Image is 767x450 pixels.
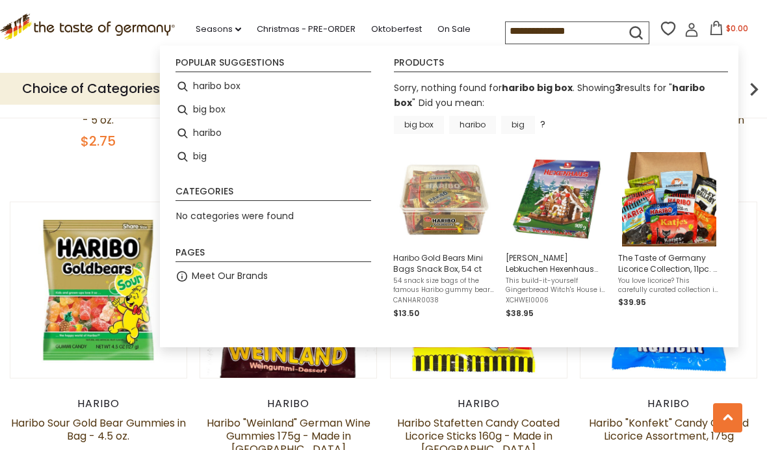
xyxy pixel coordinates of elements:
[10,397,187,410] div: Haribo
[506,276,608,295] span: This build-it-yourself Gingerbread Witch's House is fun for the whole family. [PERSON_NAME] delic...
[449,116,496,134] a: haribo
[501,116,535,134] a: big
[589,416,749,443] a: Haribo "Konfekt" Candy Coated Licorice Assortment, 175g
[170,265,376,288] li: Meet Our Brands
[500,147,613,325] li: Weiss Lebkuchen Hexenhaus Build-It-Yourself Gingerbread House with Gummies, 31.75 oz
[175,58,371,72] li: Popular suggestions
[170,98,376,122] li: big box
[618,297,646,308] span: $39.95
[175,187,371,201] li: Categories
[196,22,241,36] a: Seasons
[506,296,608,305] span: XCHWEI0006
[160,46,738,348] div: Instant Search Results
[393,308,419,319] span: $13.50
[502,81,573,94] b: haribo big box
[394,116,444,134] a: big box
[200,397,377,410] div: Haribo
[618,276,720,295] span: You love licorice? This carefully curated collection is for you (or any other licorice lover). En...
[393,252,495,274] span: Haribo Gold Bears Mini Bags Snack Box, 54 ct
[176,209,294,222] span: No categories were found
[393,296,495,305] span: CANHAR0038
[510,152,604,246] img: Weiss Lebkuchen Hexenhaus
[170,145,376,168] li: big
[506,252,608,274] span: [PERSON_NAME] Lebkuchen Hexenhaus Build-It-Yourself Gingerbread House with Gummies, 31.75 oz
[613,147,725,325] li: The Taste of Germany Licorice Collection, 11pc. - SPECIAL PRICE
[618,152,720,320] a: The Taste of Germany Licorice Collection, 11pc. - SPECIAL PRICEYou love licorice? This carefully ...
[192,269,268,284] a: Meet Our Brands
[393,276,495,295] span: 54 snack size bags of the famous Haribo gummy bears in a box. Perfect for parties, school trips o...
[615,81,621,94] b: 3
[394,96,545,131] div: Did you mean: ?
[371,22,422,36] a: Oktoberfest
[81,132,116,150] span: $2.75
[175,248,371,262] li: Pages
[170,122,376,145] li: haribo
[506,308,534,319] span: $38.95
[741,76,767,102] img: next arrow
[726,23,748,34] span: $0.00
[701,21,757,40] button: $0.00
[10,202,187,378] img: Haribo
[170,75,376,98] li: haribo box
[618,252,720,274] span: The Taste of Germany Licorice Collection, 11pc. - SPECIAL PRICE
[390,397,567,410] div: Haribo
[393,152,495,320] a: Haribo Gold Bears Mini Bags Snack Box, 54 ct54 snack size bags of the famous Haribo gummy bears i...
[11,416,186,443] a: Haribo Sour Gold Bear Gummies in Bag - 4.5 oz.
[394,81,575,94] span: Sorry, nothing found for .
[580,397,757,410] div: Haribo
[506,152,608,320] a: Weiss Lebkuchen Hexenhaus[PERSON_NAME] Lebkuchen Hexenhaus Build-It-Yourself Gingerbread House wi...
[388,147,500,325] li: Haribo Gold Bears Mini Bags Snack Box, 54 ct
[257,22,356,36] a: Christmas - PRE-ORDER
[394,58,728,72] li: Products
[437,22,471,36] a: On Sale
